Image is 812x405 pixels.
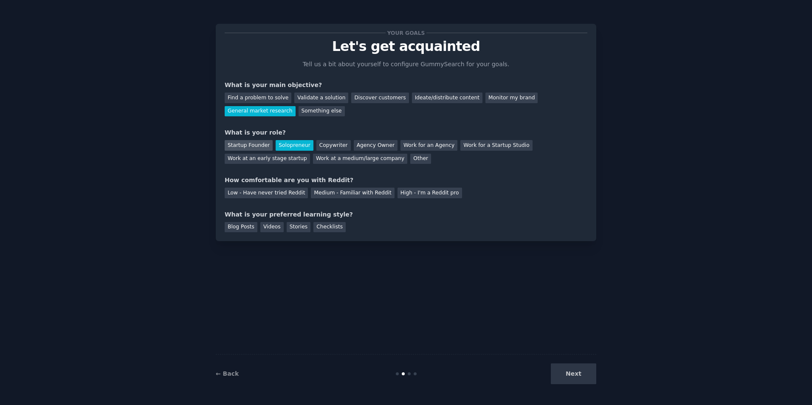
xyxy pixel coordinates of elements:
[351,93,409,103] div: Discover customers
[316,140,351,151] div: Copywriter
[460,140,532,151] div: Work for a Startup Studio
[216,370,239,377] a: ← Back
[225,154,310,164] div: Work at an early stage startup
[294,93,348,103] div: Validate a solution
[398,188,462,198] div: High - I'm a Reddit pro
[485,93,538,103] div: Monitor my brand
[311,188,394,198] div: Medium - Familiar with Reddit
[386,28,426,37] span: Your goals
[225,93,291,103] div: Find a problem to solve
[276,140,313,151] div: Solopreneur
[400,140,457,151] div: Work for an Agency
[225,140,273,151] div: Startup Founder
[410,154,431,164] div: Other
[225,106,296,117] div: General market research
[260,222,284,233] div: Videos
[287,222,310,233] div: Stories
[412,93,482,103] div: Ideate/distribute content
[299,106,345,117] div: Something else
[225,210,587,219] div: What is your preferred learning style?
[225,81,587,90] div: What is your main objective?
[313,154,407,164] div: Work at a medium/large company
[313,222,346,233] div: Checklists
[225,188,308,198] div: Low - Have never tried Reddit
[225,176,587,185] div: How comfortable are you with Reddit?
[225,39,587,54] p: Let's get acquainted
[225,128,587,137] div: What is your role?
[299,60,513,69] p: Tell us a bit about yourself to configure GummySearch for your goals.
[225,222,257,233] div: Blog Posts
[354,140,398,151] div: Agency Owner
